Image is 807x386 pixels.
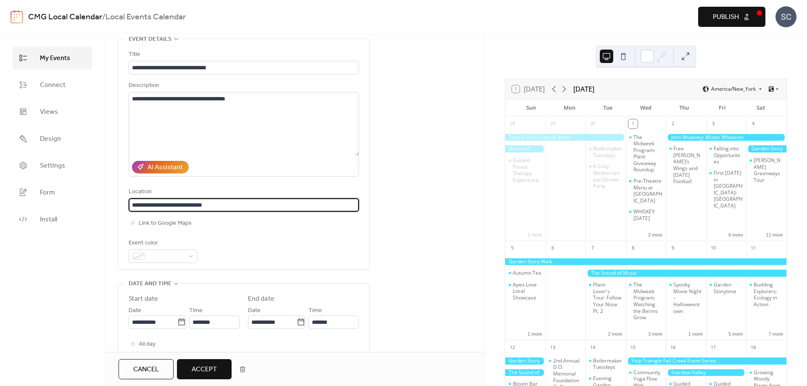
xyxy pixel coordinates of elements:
[585,145,626,158] div: Boilermaker Tuesdays
[40,53,70,63] span: My Events
[714,281,743,294] div: Garden Storytime
[604,330,625,337] button: 2 more
[505,157,546,183] div: Guided Forest Therapy Experience
[713,12,739,22] span: Publish
[129,81,357,91] div: Description
[524,231,545,238] button: 1 more
[105,9,186,25] b: Local Events Calendar
[129,187,357,197] div: Location
[626,281,666,321] div: The Midweek Program: Watching the Berms Grow
[505,281,546,301] div: Apex Love Local Showcase
[513,270,541,276] div: Autumn Tea
[505,134,626,141] div: Take a Child Outside Week
[505,369,546,376] div: The Sound of Music
[139,339,156,349] span: All day
[775,6,796,27] div: SC
[749,343,758,352] div: 18
[548,244,557,253] div: 6
[13,100,92,123] a: Views
[763,231,786,238] button: 11 more
[40,161,65,171] span: Settings
[725,231,746,238] button: 6 more
[13,74,92,96] a: Connect
[13,181,92,204] a: Form
[129,279,171,289] span: Date and time
[129,50,357,60] div: Title
[706,170,746,209] div: First Friday in Downtown Fuquay-Varina
[633,134,663,173] div: The Midweek Program: Plant Giveaway Roundup
[746,145,786,152] div: Garden Story Walk
[40,80,66,90] span: Connect
[512,100,550,116] div: Sun
[505,258,786,265] div: Garden Story Walk
[585,357,626,370] div: Boilermaker Tuesdays
[754,281,783,307] div: Budding Explorers: Ecology in Action
[505,145,546,152] div: Disaster!
[148,163,183,173] div: AI Assistant
[573,84,594,94] div: [DATE]
[673,281,703,314] div: Spooky Movie Night – Halloweentown
[685,330,706,337] button: 1 more
[741,100,780,116] div: Sat
[749,119,758,129] div: 4
[119,359,174,379] button: Cancel
[628,343,638,352] div: 15
[585,163,626,189] div: A Cozy Mediterranean Dinner Party
[593,357,622,370] div: Boilermaker Tuesdays
[714,145,743,165] div: Falling into Opportunities
[40,188,55,198] span: Form
[11,10,23,24] img: logo
[666,134,786,141] div: John Mulaney: Mister Whatever
[248,306,261,316] span: Date
[666,369,746,376] div: Stardew Valley
[139,349,178,360] span: Show date only
[102,9,105,25] b: /
[550,100,588,116] div: Mon
[668,244,678,253] div: 9
[765,330,786,337] button: 7 more
[192,365,217,375] span: Accept
[129,34,171,45] span: Event details
[588,343,597,352] div: 14
[668,119,678,129] div: 2
[626,208,666,221] div: WHISKEY WEDNESDAY
[133,365,159,375] span: Cancel
[668,343,678,352] div: 16
[129,294,158,304] div: Start date
[189,306,203,316] span: Time
[714,170,743,209] div: First [DATE] in [GEOGRAPHIC_DATA]-[GEOGRAPHIC_DATA]
[132,161,189,173] button: AI Assistant
[40,107,58,117] span: Views
[746,157,786,183] div: Cary Greenways Tour
[626,134,666,173] div: The Midweek Program: Plant Giveaway Roundup
[725,330,746,337] button: 5 more
[588,100,627,116] div: Tue
[645,231,666,238] button: 2 more
[628,244,638,253] div: 8
[593,163,622,189] div: A Cozy Mediterranean Dinner Party
[548,119,557,129] div: 29
[709,343,718,352] div: 17
[703,100,741,116] div: Fri
[665,100,703,116] div: Thu
[129,306,141,316] span: Date
[548,343,557,352] div: 13
[633,208,663,221] div: WHISKEY [DATE]
[309,306,322,316] span: Time
[673,145,703,185] div: Free [PERSON_NAME]’s Wings and [DATE] Football
[749,244,758,253] div: 11
[129,238,196,248] div: Event color
[13,47,92,69] a: My Events
[585,281,626,314] div: Plant-Lover's Tour: Follow Your Nose Pt. 2
[508,343,517,352] div: 12
[645,330,666,337] button: 3 more
[505,270,546,276] div: Autumn Tea
[593,145,622,158] div: Boilermaker Tuesdays
[711,87,756,92] span: America/New_York
[709,119,718,129] div: 3
[626,178,666,204] div: Pre-Theatre Menu at Alley Twenty Six
[706,281,746,294] div: Garden Storytime
[588,119,597,129] div: 30
[585,270,786,277] div: The Sound of Music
